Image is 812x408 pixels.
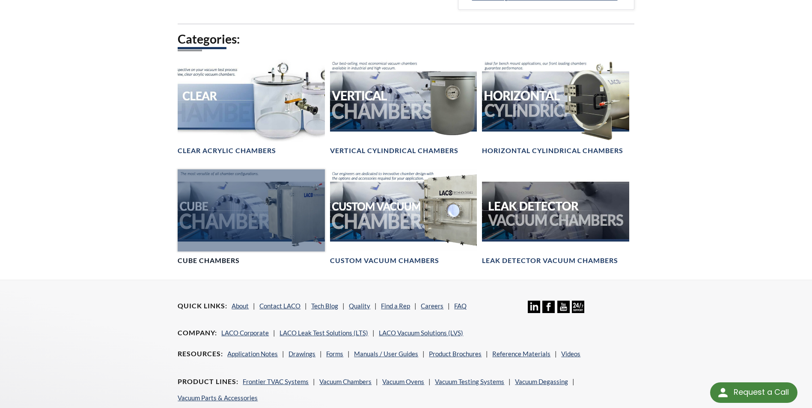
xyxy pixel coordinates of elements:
[259,302,300,310] a: Contact LACO
[178,302,227,310] h4: Quick Links
[319,378,372,385] a: Vacuum Chambers
[330,169,477,266] a: Custom Vacuum Chamber headerCustom Vacuum Chambers
[178,394,258,402] a: Vacuum Parts & Accessories
[227,350,278,358] a: Application Notes
[178,377,238,386] h4: Product Lines
[382,378,424,385] a: Vacuum Ovens
[379,329,463,337] a: LACO Vacuum Solutions (LVS)
[482,256,618,265] h4: Leak Detector Vacuum Chambers
[178,59,324,155] a: Clear Chambers headerClear Acrylic Chambers
[326,350,343,358] a: Forms
[710,382,797,403] div: Request a Call
[354,350,418,358] a: Manuals / User Guides
[330,59,477,155] a: Vertical Vacuum Chambers headerVertical Cylindrical Chambers
[421,302,443,310] a: Careers
[349,302,370,310] a: Quality
[482,146,623,155] h4: Horizontal Cylindrical Chambers
[330,256,439,265] h4: Custom Vacuum Chambers
[482,169,629,266] a: Leak Test Vacuum Chambers headerLeak Detector Vacuum Chambers
[178,31,634,47] h2: Categories:
[492,350,550,358] a: Reference Materials
[572,301,584,313] img: 24/7 Support Icon
[381,302,410,310] a: Find a Rep
[178,349,223,358] h4: Resources
[482,59,629,155] a: Horizontal Cylindrical headerHorizontal Cylindrical Chambers
[429,350,482,358] a: Product Brochures
[716,386,730,399] img: round button
[178,169,324,266] a: Cube Chambers headerCube Chambers
[178,256,240,265] h4: Cube Chambers
[243,378,309,385] a: Frontier TVAC Systems
[454,302,467,310] a: FAQ
[561,350,580,358] a: Videos
[734,382,789,402] div: Request a Call
[289,350,315,358] a: Drawings
[232,302,249,310] a: About
[221,329,269,337] a: LACO Corporate
[178,328,217,337] h4: Company
[330,146,458,155] h4: Vertical Cylindrical Chambers
[311,302,338,310] a: Tech Blog
[515,378,568,385] a: Vacuum Degassing
[572,307,584,314] a: 24/7 Support
[435,378,504,385] a: Vacuum Testing Systems
[178,146,276,155] h4: Clear Acrylic Chambers
[280,329,368,337] a: LACO Leak Test Solutions (LTS)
